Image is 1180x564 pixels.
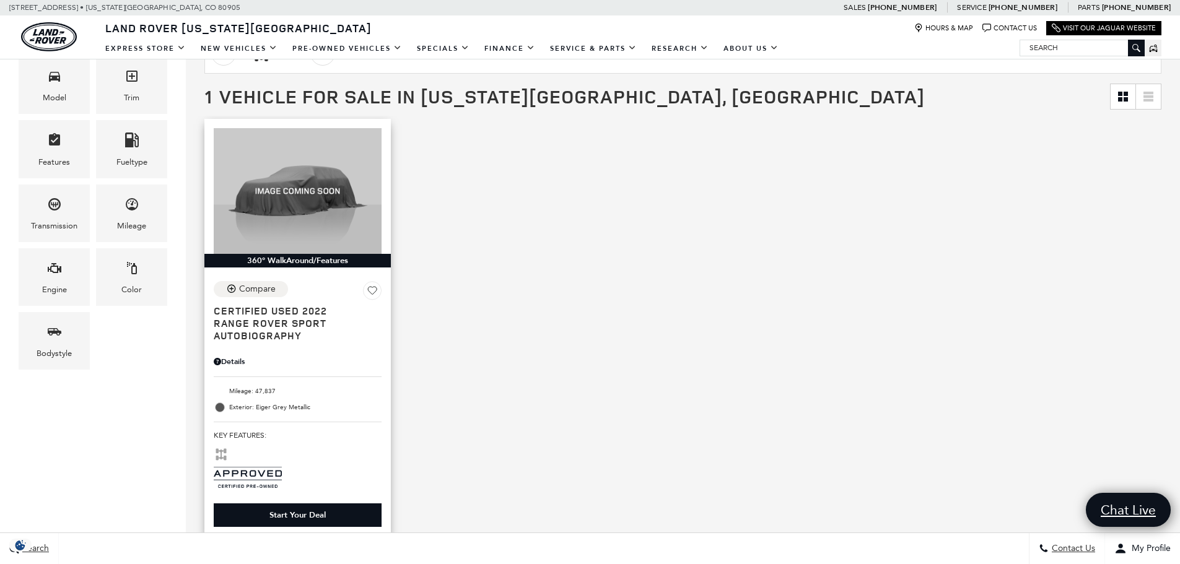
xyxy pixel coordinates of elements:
[1049,544,1095,554] span: Contact Us
[716,38,786,59] a: About Us
[116,155,147,169] div: Fueltype
[37,347,72,360] div: Bodystyle
[214,383,382,399] li: Mileage: 47,837
[1086,493,1171,527] a: Chat Live
[644,38,716,59] a: Research
[43,91,66,105] div: Model
[914,24,973,33] a: Hours & Map
[31,219,77,233] div: Transmission
[47,321,62,347] span: Bodystyle
[117,219,146,233] div: Mileage
[214,356,382,367] div: Pricing Details - Range Rover Sport Autobiography
[409,38,477,59] a: Specials
[98,20,379,35] a: Land Rover [US_STATE][GEOGRAPHIC_DATA]
[214,128,382,254] img: 2022 LAND ROVER Range Rover Sport Autobiography
[543,38,644,59] a: Service & Parts
[6,539,35,552] img: Opt-Out Icon
[229,401,382,414] span: Exterior: Eiger Grey Metallic
[98,38,786,59] nav: Main Navigation
[47,129,62,155] span: Features
[42,283,67,297] div: Engine
[868,2,937,12] a: [PHONE_NUMBER]
[125,129,139,155] span: Fueltype
[9,3,240,12] a: [STREET_ADDRESS] • [US_STATE][GEOGRAPHIC_DATA], CO 80905
[19,120,90,178] div: FeaturesFeatures
[124,91,139,105] div: Trim
[239,284,276,295] div: Compare
[214,428,382,442] span: Key Features :
[957,3,986,12] span: Service
[96,56,167,114] div: TrimTrim
[269,510,326,521] div: Start Your Deal
[19,312,90,370] div: BodystyleBodystyle
[21,22,77,51] img: Land Rover
[105,20,372,35] span: Land Rover [US_STATE][GEOGRAPHIC_DATA]
[47,66,62,91] span: Model
[121,283,142,297] div: Color
[1020,40,1144,55] input: Search
[47,258,62,283] span: Engine
[96,248,167,306] div: ColorColor
[193,38,285,59] a: New Vehicles
[214,503,382,527] div: Start Your Deal
[125,194,139,219] span: Mileage
[125,66,139,91] span: Trim
[98,38,193,59] a: EXPRESS STORE
[21,22,77,51] a: land-rover
[1127,544,1171,554] span: My Profile
[47,194,62,219] span: Transmission
[844,3,866,12] span: Sales
[285,38,409,59] a: Pre-Owned Vehicles
[96,184,167,242] div: MileageMileage
[214,317,372,342] span: Range Rover Sport Autobiography
[1078,3,1100,12] span: Parts
[1105,533,1180,564] button: Open user profile menu
[38,155,70,169] div: Features
[96,120,167,178] div: FueltypeFueltype
[982,24,1037,33] a: Contact Us
[6,539,35,552] section: Click to Open Cookie Consent Modal
[363,281,382,305] button: Save Vehicle
[19,248,90,306] div: EngineEngine
[125,258,139,283] span: Color
[214,281,288,297] button: Compare Vehicle
[214,305,372,317] span: Certified Used 2022
[477,38,543,59] a: Finance
[204,84,925,109] span: 1 Vehicle for Sale in [US_STATE][GEOGRAPHIC_DATA], [GEOGRAPHIC_DATA]
[214,449,229,458] span: AWD
[19,56,90,114] div: ModelModel
[214,305,382,342] a: Certified Used 2022Range Rover Sport Autobiography
[1052,24,1156,33] a: Visit Our Jaguar Website
[1095,501,1162,518] span: Chat Live
[204,254,391,267] div: 360° WalkAround/Features
[19,184,90,242] div: TransmissionTransmission
[1102,2,1171,12] a: [PHONE_NUMBER]
[989,2,1057,12] a: [PHONE_NUMBER]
